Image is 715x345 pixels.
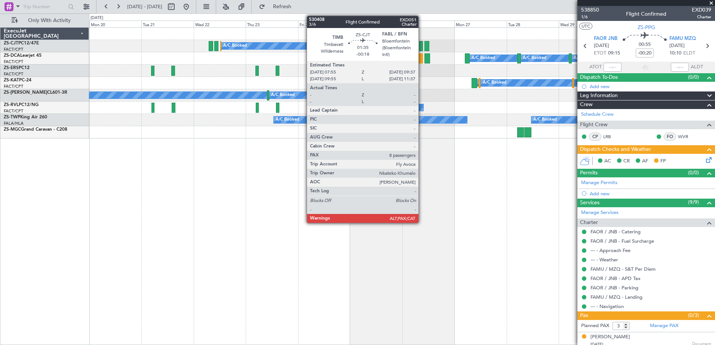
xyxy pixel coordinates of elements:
a: FACT/CPT [4,71,23,77]
span: Permits [580,169,598,177]
input: Trip Number [23,1,66,12]
span: AF [642,158,648,165]
span: FAMU MZQ [669,35,696,43]
span: ZS-RVL [4,103,19,107]
a: ZS-MGCGrand Caravan - C208 [4,127,67,132]
div: Thu 23 [246,21,298,27]
div: Sat 25 [350,21,402,27]
div: Fri 24 [298,21,350,27]
div: A/C Booked [472,53,495,64]
a: FAMU / MZQ - S&T Per Diem [590,266,656,272]
span: FP [660,158,666,165]
span: Crew [580,100,593,109]
span: Charter [580,218,598,227]
div: Tue 28 [507,21,559,27]
span: [DATE] - [DATE] [127,3,162,10]
span: Dispatch To-Dos [580,73,618,82]
a: FACT/CPT [4,108,23,114]
span: 1/6 [581,14,599,20]
span: 09:15 [608,50,620,57]
button: UTC [579,23,592,29]
div: A/C Booked [574,53,597,64]
a: FAOR / JNB - APD Tax [590,275,641,282]
div: A/C Booked [323,102,346,113]
a: Schedule Crew [581,111,614,118]
a: FAOR / JNB - Catering [590,229,641,235]
span: ZS-KAT [4,78,19,83]
span: ZS-CJT [4,41,18,46]
span: 538850 [581,6,599,14]
a: FAOR / JNB - Parking [590,285,638,291]
div: Add new [590,83,711,90]
a: ZS-[PERSON_NAME]CL601-3R [4,90,67,95]
span: ZS-DCA [4,53,20,58]
span: Services [580,199,599,207]
span: ALDT [691,63,703,71]
a: FALA/HLA [4,121,24,126]
div: [PERSON_NAME] [590,333,630,341]
div: A/C Booked [533,114,557,125]
span: 00:55 [639,41,651,49]
span: (0/0) [688,169,699,177]
input: --:-- [604,63,622,72]
span: (9/9) [688,198,699,206]
a: WVR [678,133,695,140]
a: ZS-DCALearjet 45 [4,53,42,58]
span: Pax [580,311,588,320]
div: [DATE] [90,15,103,21]
div: Add new [590,190,711,197]
a: FAOR / JNB - Fuel Surcharge [590,238,654,244]
span: Leg Information [580,91,618,100]
span: [DATE] [669,42,685,50]
span: Dispatch Checks and Weather [580,145,651,154]
span: ETOT [594,50,606,57]
a: --- - Weather [590,257,618,263]
span: ELDT [683,50,695,57]
a: ZS-RVLPC12/NG [4,103,39,107]
div: A/C Booked [276,114,299,125]
div: Mon 20 [89,21,141,27]
span: ZS-TWP [4,115,20,119]
span: ZS-MGC [4,127,21,132]
a: --- - Approach Fee [590,247,630,254]
a: --- - Navigation [590,303,624,310]
a: FAMU / MZQ - Landing [590,294,642,300]
a: Manage Permits [581,179,617,187]
div: Wed 29 [559,21,611,27]
a: LRB [603,133,620,140]
div: A/C Booked [483,77,506,88]
div: Tue 21 [141,21,193,27]
span: 10:10 [669,50,681,57]
span: [DATE] [594,42,609,50]
div: Wed 22 [194,21,246,27]
span: Charter [692,14,711,20]
span: EXD039 [692,6,711,14]
div: CP [589,133,601,141]
button: Refresh [255,1,300,13]
a: ZS-KATPC-24 [4,78,31,83]
span: ZS-PPG [638,24,655,31]
span: (0/0) [688,73,699,81]
span: ZS-[PERSON_NAME] [4,90,47,95]
a: Manage PAX [650,322,678,330]
span: (0/3) [688,311,699,319]
div: FO [664,133,676,141]
span: Flight Crew [580,121,608,129]
span: ZS-ERS [4,66,19,70]
a: ZS-ERSPC12 [4,66,30,70]
button: Only With Activity [8,15,81,27]
label: Planned PAX [581,322,609,330]
div: A/C Booked [223,40,247,52]
div: A/C Booked [271,90,295,101]
div: Sun 26 [402,21,454,27]
a: ZS-TWPKing Air 260 [4,115,47,119]
a: ZS-CJTPC12/47E [4,41,39,46]
span: ATOT [589,63,602,71]
a: FACT/CPT [4,59,23,65]
span: CR [623,158,630,165]
div: Mon 27 [454,21,506,27]
span: Only With Activity [19,18,79,23]
a: FACT/CPT [4,84,23,89]
span: Refresh [267,4,298,9]
div: Flight Confirmed [626,10,666,18]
